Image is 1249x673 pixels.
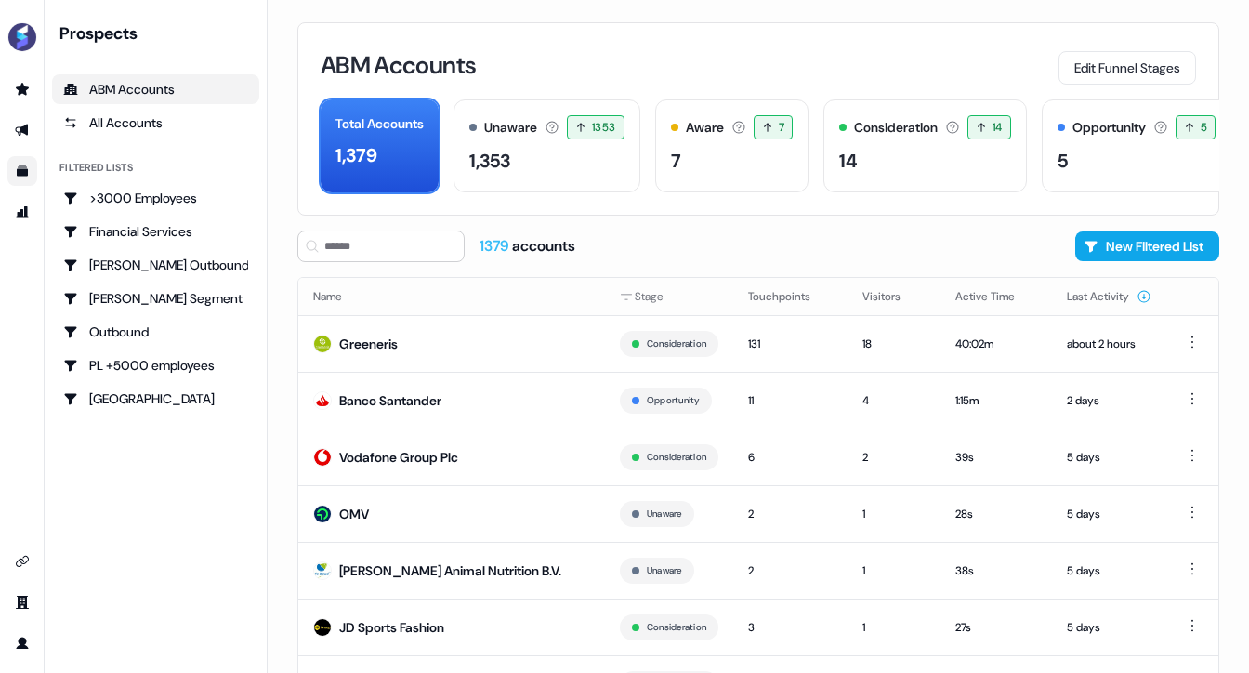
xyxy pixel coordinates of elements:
div: [GEOGRAPHIC_DATA] [63,389,248,408]
div: [PERSON_NAME] Segment [63,289,248,308]
div: Vodafone Group Plc [339,448,458,467]
div: Stage [620,287,718,306]
div: 6 [748,448,833,467]
div: 5 days [1067,505,1151,523]
a: Go to templates [7,156,37,186]
div: 131 [748,335,833,353]
div: 1 [862,505,926,523]
div: ABM Accounts [63,80,248,99]
a: Go to Poland [52,384,259,414]
button: Unaware [647,506,682,522]
button: Visitors [862,280,923,313]
div: All Accounts [63,113,248,132]
div: 14 [839,147,858,175]
button: Active Time [955,280,1037,313]
div: 4 [862,391,926,410]
a: Go to attribution [7,197,37,227]
div: 1 [862,561,926,580]
div: [PERSON_NAME] Animal Nutrition B.V. [339,561,561,580]
span: 14 [993,118,1003,137]
a: Go to >3000 Employees [52,183,259,213]
div: 28s [955,505,1037,523]
a: Go to Outbound [52,317,259,347]
div: Outbound [63,323,248,341]
h3: ABM Accounts [321,53,476,77]
div: 3 [748,618,833,637]
div: Greeneris [339,335,398,353]
a: Go to profile [7,628,37,658]
div: Opportunity [1072,118,1146,138]
span: 5 [1201,118,1207,137]
div: 5 days [1067,561,1151,580]
div: PL +5000 employees [63,356,248,375]
a: All accounts [52,108,259,138]
div: 1 [862,618,926,637]
div: Aware [686,118,724,138]
div: 11 [748,391,833,410]
div: 7 [671,147,681,175]
div: >3000 Employees [63,189,248,207]
button: New Filtered List [1075,231,1219,261]
a: Go to Kasper's Segment [52,284,259,313]
div: Unaware [484,118,537,138]
div: 38s [955,561,1037,580]
a: Go to PL +5000 employees [52,350,259,380]
a: Go to Financial Services [52,217,259,246]
div: about 2 hours [1067,335,1151,353]
div: 1,353 [469,147,510,175]
div: Financial Services [63,222,248,241]
div: JD Sports Fashion [339,618,444,637]
span: 1353 [592,118,616,137]
div: 18 [862,335,926,353]
a: Go to team [7,587,37,617]
div: 2 [748,505,833,523]
div: 27s [955,618,1037,637]
div: Prospects [59,22,259,45]
a: Go to integrations [7,547,37,576]
div: [PERSON_NAME] Outbound [63,256,248,274]
a: Go to outbound experience [7,115,37,145]
span: 1379 [480,236,512,256]
button: Edit Funnel Stages [1058,51,1196,85]
button: Consideration [647,336,706,352]
div: 2 [748,561,833,580]
div: Consideration [854,118,938,138]
div: OMV [339,505,369,523]
div: 5 days [1067,448,1151,467]
div: 2 [862,448,926,467]
button: Consideration [647,449,706,466]
div: 39s [955,448,1037,467]
button: Consideration [647,619,706,636]
div: Filtered lists [59,160,133,176]
button: Opportunity [647,392,700,409]
div: 1:15m [955,391,1037,410]
div: 40:02m [955,335,1037,353]
div: 2 days [1067,391,1151,410]
div: Banco Santander [339,391,441,410]
div: 5 days [1067,618,1151,637]
button: Touchpoints [748,280,833,313]
a: ABM Accounts [52,74,259,104]
button: Last Activity [1067,280,1151,313]
div: 5 [1058,147,1068,175]
a: Go to Kasper's Outbound [52,250,259,280]
div: Total Accounts [335,114,424,134]
th: Name [298,278,605,315]
button: Unaware [647,562,682,579]
div: 1,379 [335,141,377,169]
div: accounts [480,236,575,257]
a: Go to prospects [7,74,37,104]
span: 7 [779,118,784,137]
